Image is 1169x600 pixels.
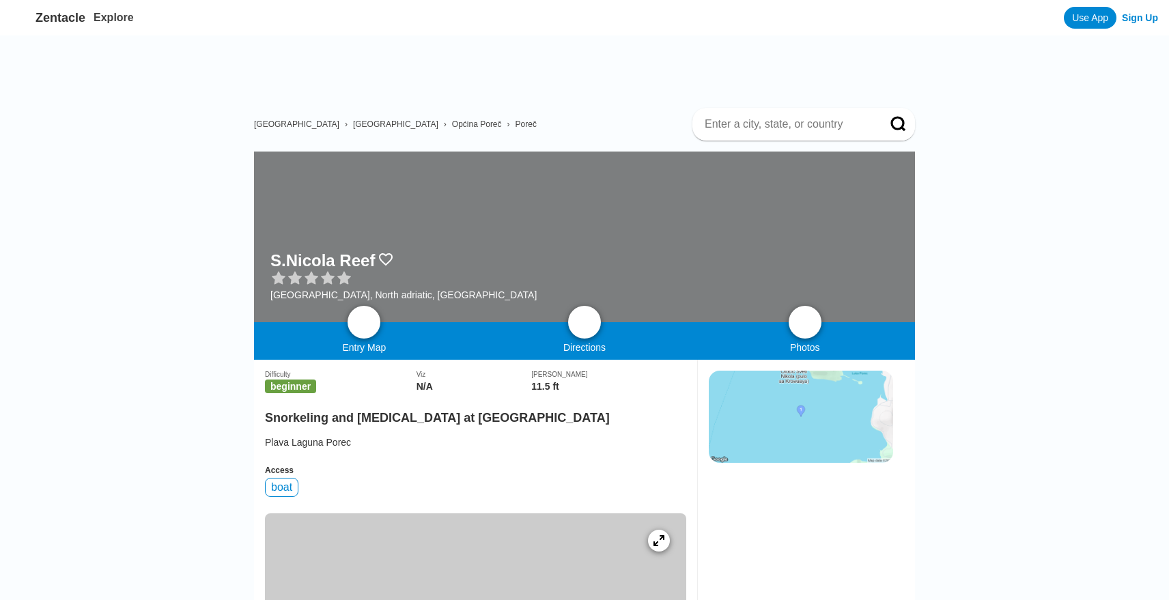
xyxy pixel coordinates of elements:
[703,117,871,131] input: Enter a city, state, or country
[265,371,417,378] div: Difficulty
[444,119,447,129] span: ›
[94,12,134,23] a: Explore
[531,371,686,378] div: [PERSON_NAME]
[11,7,33,29] img: Zentacle logo
[1122,12,1158,23] a: Sign Up
[265,403,686,425] h2: Snorkeling and [MEDICAL_DATA] at [GEOGRAPHIC_DATA]
[265,380,316,393] span: beginner
[709,371,893,463] img: staticmap
[348,306,380,339] a: map
[345,119,348,129] span: ›
[507,119,510,129] span: ›
[353,119,438,129] a: [GEOGRAPHIC_DATA]
[694,342,915,353] div: Photos
[789,306,821,339] a: photos
[265,466,686,475] div: Access
[36,11,85,25] span: Zentacle
[270,251,375,270] h1: S.Nicola Reef
[356,314,372,330] img: map
[11,7,85,29] a: Zentacle logoZentacle
[452,119,502,129] a: Općina Poreč
[265,35,915,97] iframe: Advertisement
[265,478,298,497] div: boat
[516,119,537,129] a: Poreč
[270,289,537,300] div: [GEOGRAPHIC_DATA], North adriatic, [GEOGRAPHIC_DATA]
[576,314,593,330] img: directions
[265,435,686,449] div: Plava Laguna Porec
[797,314,813,330] img: photos
[531,381,686,392] div: 11.5 ft
[417,371,532,378] div: Viz
[417,381,532,392] div: N/A
[254,342,475,353] div: Entry Map
[254,119,339,129] a: [GEOGRAPHIC_DATA]
[1064,7,1116,29] a: Use App
[475,342,695,353] div: Directions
